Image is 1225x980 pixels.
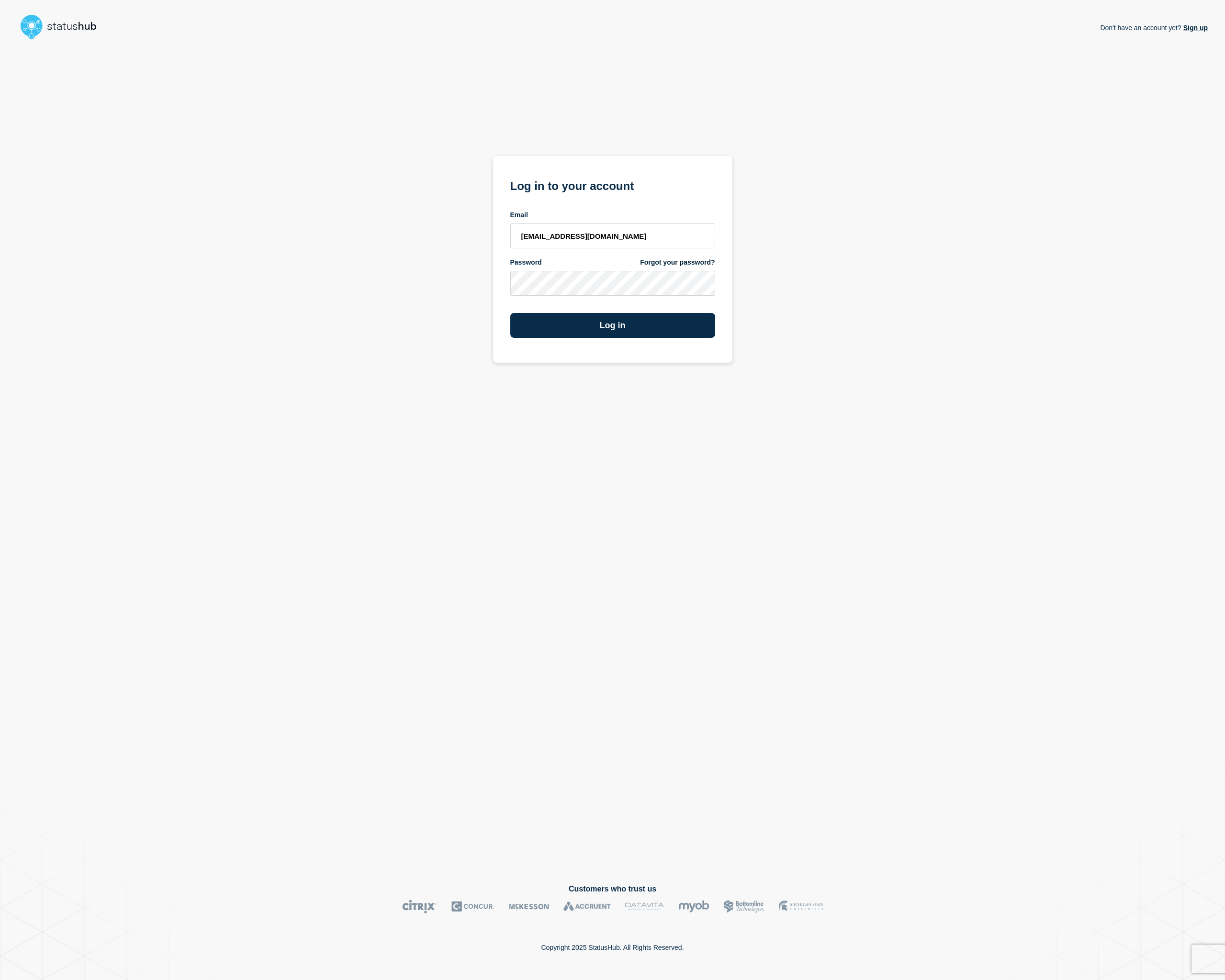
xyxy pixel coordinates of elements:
[779,900,823,913] img: MSU logo
[510,176,715,194] h1: Log in to your account
[1100,16,1208,39] p: Don't have an account yet?
[678,900,709,913] img: myob logo
[510,258,542,267] span: Password
[1181,24,1208,32] a: Sign up
[451,900,494,913] img: Concur logo
[510,211,528,220] span: Email
[625,900,664,913] img: DataVita logo
[17,11,108,42] img: StatusHub logo
[510,223,715,248] input: email input
[510,313,715,338] button: Log in
[510,271,715,296] input: password input
[640,258,715,267] a: Forgot your password?
[509,900,549,913] img: McKesson logo
[563,900,611,913] img: Accruent logo
[402,900,437,913] img: Citrix logo
[724,900,764,913] img: Bottomline logo
[17,885,1208,893] h2: Customers who trust us
[541,944,684,951] p: Copyright 2025 StatusHub. All Rights Reserved.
